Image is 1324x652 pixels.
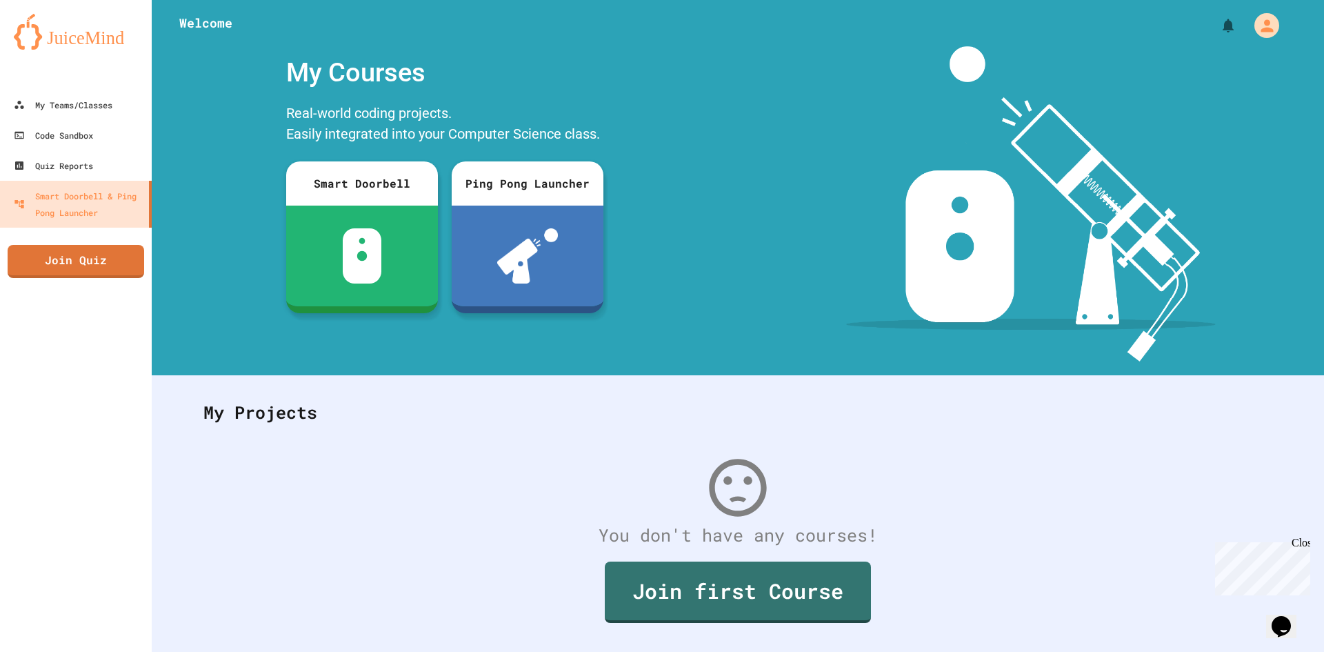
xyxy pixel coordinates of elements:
img: ppl-with-ball.png [497,228,559,284]
div: My Teams/Classes [14,97,112,113]
iframe: chat widget [1266,597,1310,638]
div: You don't have any courses! [190,522,1286,549]
div: My Projects [190,386,1286,439]
img: logo-orange.svg [14,14,138,50]
div: Smart Doorbell & Ping Pong Launcher [14,188,143,221]
a: Join Quiz [8,245,144,278]
div: My Notifications [1194,14,1240,37]
img: sdb-white.svg [343,228,382,284]
iframe: chat widget [1210,537,1310,595]
div: Quiz Reports [14,157,93,174]
div: Code Sandbox [14,127,93,144]
div: Smart Doorbell [286,161,438,206]
div: Real-world coding projects. Easily integrated into your Computer Science class. [279,99,610,151]
div: My Account [1240,10,1283,41]
div: Ping Pong Launcher [452,161,603,206]
img: banner-image-my-projects.png [846,46,1216,362]
a: Join first Course [605,562,871,623]
div: My Courses [279,46,610,99]
div: Chat with us now!Close [6,6,95,88]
